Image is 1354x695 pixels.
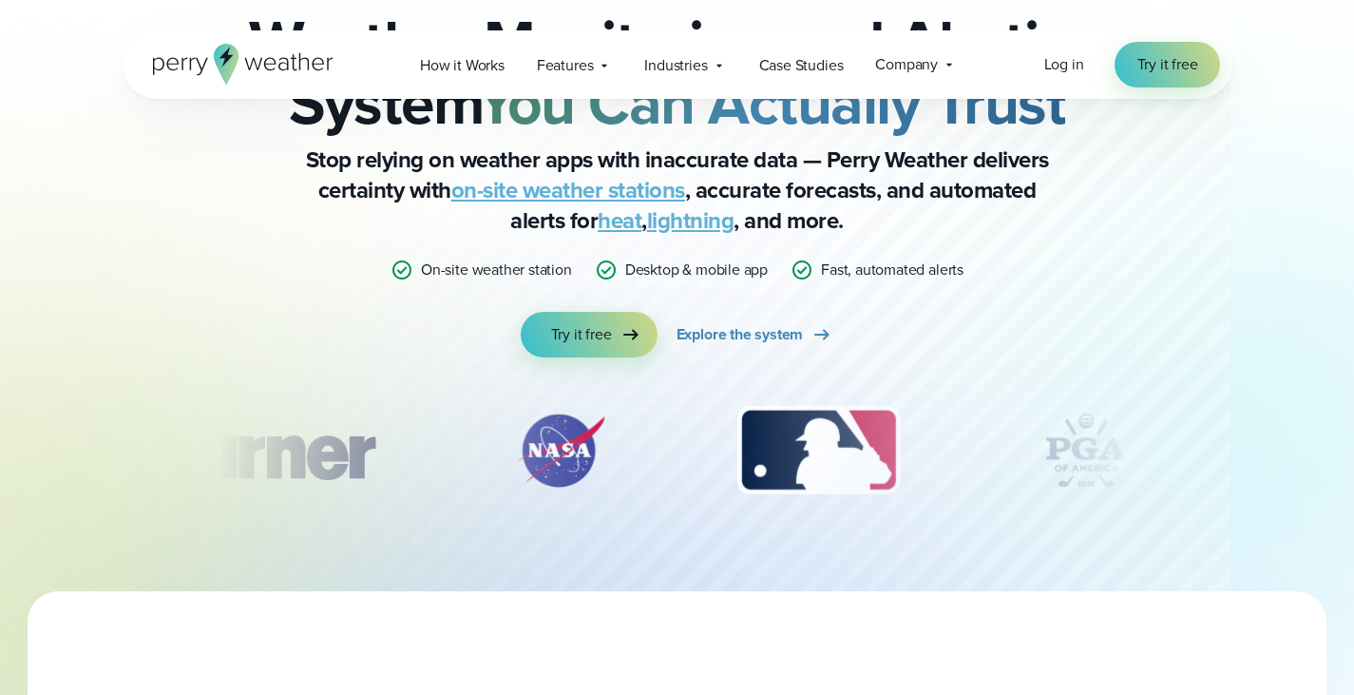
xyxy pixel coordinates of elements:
a: Try it free [521,312,658,357]
img: MLB.svg [718,403,919,498]
a: heat [598,203,641,238]
div: slideshow [218,403,1137,508]
span: Try it free [1137,53,1198,76]
p: Desktop & mobile app [625,259,768,281]
p: Stop relying on weather apps with inaccurate data — Perry Weather delivers certainty with , accur... [297,145,1058,236]
span: Industries [644,54,707,77]
span: Explore the system [677,323,804,346]
a: Explore the system [677,312,834,357]
a: How it Works [404,46,521,85]
div: 4 of 12 [1010,403,1162,498]
a: Case Studies [743,46,860,85]
span: Try it free [551,323,612,346]
a: lightning [647,203,734,238]
span: Features [537,54,594,77]
img: Turner-Construction_1.svg [132,403,402,498]
h2: Weather Monitoring and Alerting System [218,11,1137,133]
p: On-site weather station [421,259,572,281]
a: Log in [1044,53,1084,76]
p: Fast, automated alerts [821,259,963,281]
span: Case Studies [759,54,844,77]
span: Company [875,53,938,76]
span: Log in [1044,53,1084,75]
strong: You Can Actually Trust [477,58,1065,147]
div: 2 of 12 [494,403,627,498]
div: 3 of 12 [718,403,919,498]
span: How it Works [420,54,505,77]
a: on-site weather stations [451,173,685,207]
div: 1 of 12 [132,403,402,498]
a: Try it free [1115,42,1221,87]
img: NASA.svg [494,403,627,498]
img: PGA.svg [1010,403,1162,498]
